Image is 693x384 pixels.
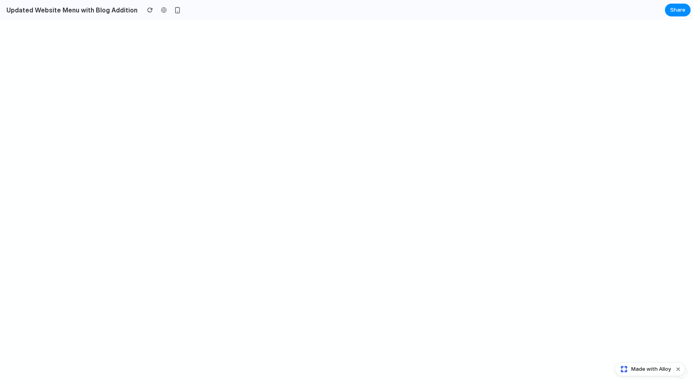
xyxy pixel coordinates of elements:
a: Made with Alloy [615,365,672,373]
span: Share [670,6,685,14]
button: Share [665,4,691,16]
h2: Updated Website Menu with Blog Addition [3,5,138,15]
span: Made with Alloy [631,365,671,373]
button: Dismiss watermark [673,364,683,374]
